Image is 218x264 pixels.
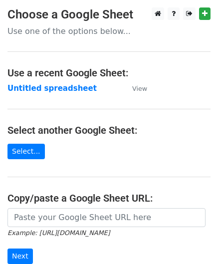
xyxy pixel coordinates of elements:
a: Select... [7,144,45,159]
small: Example: [URL][DOMAIN_NAME] [7,229,110,237]
a: Untitled spreadsheet [7,84,97,93]
h3: Choose a Google Sheet [7,7,211,22]
input: Paste your Google Sheet URL here [7,208,206,227]
small: View [132,85,147,92]
input: Next [7,249,33,264]
p: Use one of the options below... [7,26,211,36]
h4: Use a recent Google Sheet: [7,67,211,79]
h4: Copy/paste a Google Sheet URL: [7,192,211,204]
a: View [122,84,147,93]
h4: Select another Google Sheet: [7,124,211,136]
